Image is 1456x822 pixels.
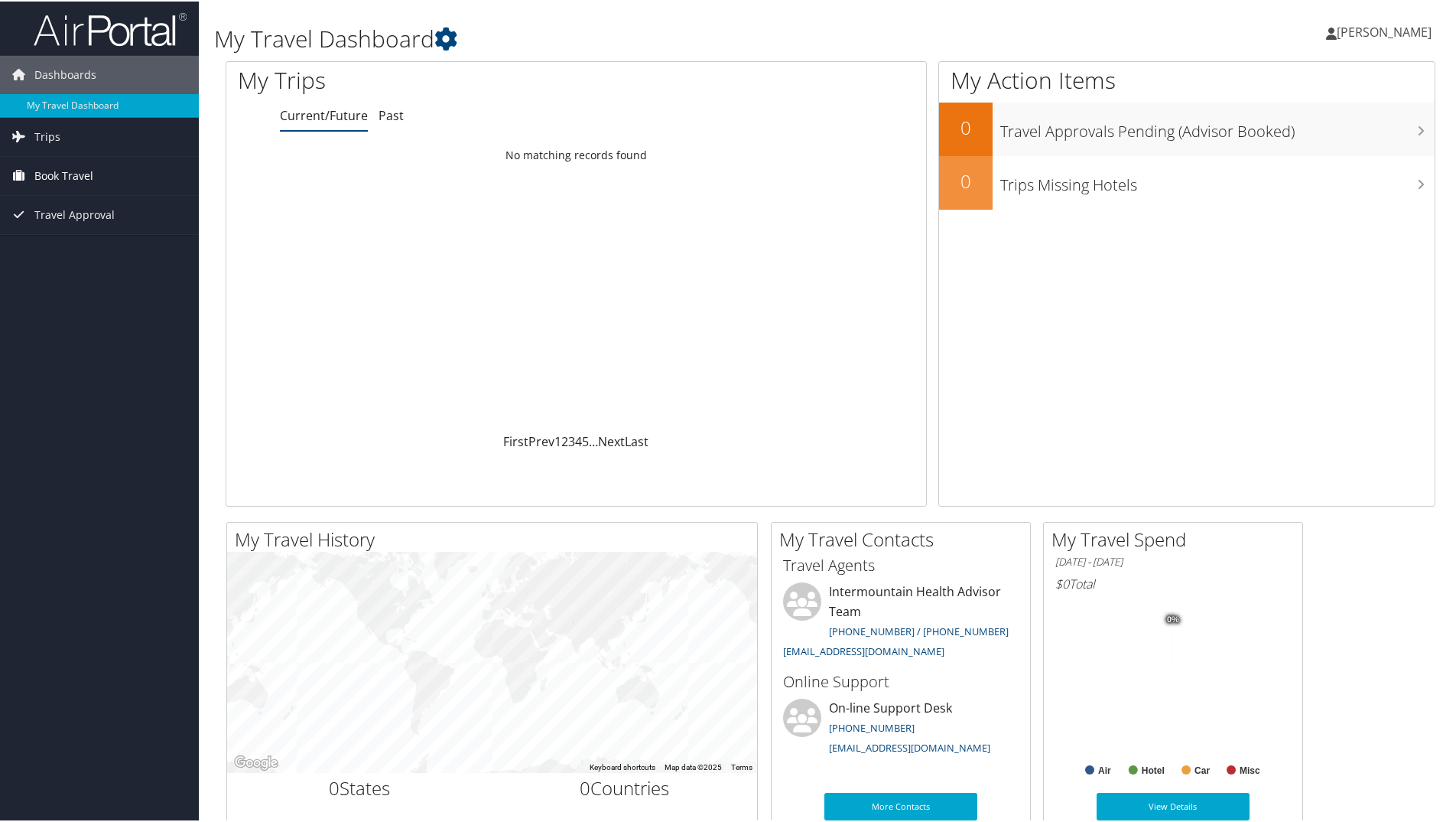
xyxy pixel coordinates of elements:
[589,432,598,449] span: …
[561,432,568,449] a: 2
[504,774,746,800] h2: Countries
[231,752,281,771] img: Google
[379,106,404,122] a: Past
[1055,574,1291,591] h6: Total
[783,670,1019,691] h3: Online Support
[829,623,1009,637] a: [PHONE_NUMBER] / [PHONE_NUMBER]
[1326,8,1447,54] a: [PERSON_NAME]
[34,54,96,93] span: Dashboards
[582,432,589,449] a: 5
[1051,525,1302,551] h2: My Travel Spend
[1055,553,1291,568] h6: [DATE] - [DATE]
[731,762,752,770] a: Terms (opens in new tab)
[939,63,1435,95] h1: My Action Items
[568,432,575,449] a: 3
[1000,165,1435,194] h3: Trips Missing Hotels
[625,432,648,449] a: Last
[1097,791,1250,819] a: View Details
[554,432,561,449] a: 1
[779,525,1030,551] h2: My Travel Contacts
[1194,764,1210,775] text: Car
[665,762,722,770] span: Map data ©2025
[575,432,582,449] a: 4
[580,774,590,799] span: 0
[1167,614,1179,623] tspan: 0%
[1142,764,1165,775] text: Hotel
[829,739,990,753] a: [EMAIL_ADDRESS][DOMAIN_NAME]
[239,774,481,800] h2: States
[1000,112,1435,141] h3: Travel Approvals Pending (Advisor Booked)
[775,697,1026,760] li: On-line Support Desk
[1337,22,1432,39] span: [PERSON_NAME]
[231,752,281,771] a: Open this area in Google Maps (opens a new window)
[280,106,368,122] a: Current/Future
[939,155,1435,208] a: 0Trips Missing Hotels
[528,432,554,449] a: Prev
[34,10,187,46] img: airportal-logo.png
[235,525,757,551] h2: My Travel History
[939,113,993,139] h2: 0
[775,581,1026,663] li: Intermountain Health Advisor Team
[34,194,115,233] span: Travel Approval
[238,63,623,95] h1: My Trips
[783,553,1019,575] h3: Travel Agents
[598,432,625,449] a: Next
[590,761,655,771] button: Keyboard shortcuts
[34,116,60,155] span: Trips
[214,21,1036,54] h1: My Travel Dashboard
[329,774,340,799] span: 0
[783,643,944,657] a: [EMAIL_ADDRESS][DOMAIN_NAME]
[503,432,528,449] a: First
[829,719,915,733] a: [PHONE_NUMBER]
[939,167,993,193] h2: 0
[1098,764,1111,775] text: Air
[824,791,977,819] a: More Contacts
[226,140,926,168] td: No matching records found
[939,101,1435,155] a: 0Travel Approvals Pending (Advisor Booked)
[1240,764,1260,775] text: Misc
[1055,574,1069,591] span: $0
[34,155,93,194] span: Book Travel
